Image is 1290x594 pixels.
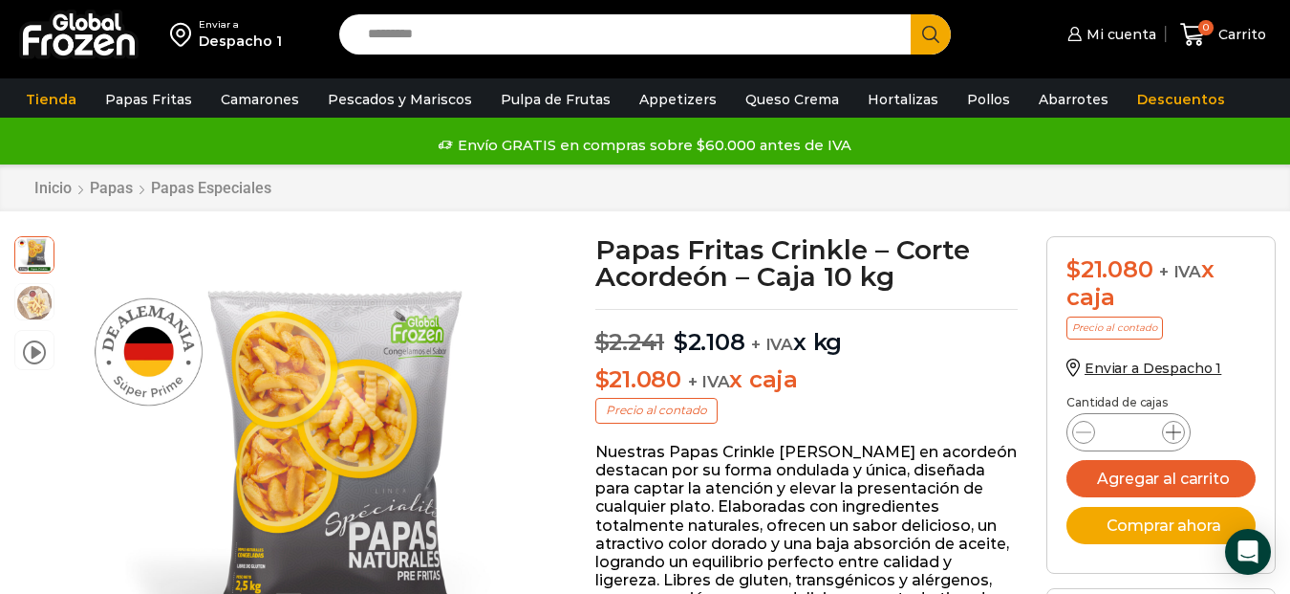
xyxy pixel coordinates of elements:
a: Appetizers [630,81,726,118]
span: Mi cuenta [1082,25,1156,44]
button: Agregar al carrito [1066,460,1256,497]
p: Precio al contado [595,398,718,423]
span: fto1 [15,284,54,322]
a: Abarrotes [1029,81,1118,118]
a: Mi cuenta [1063,15,1156,54]
a: Camarones [211,81,309,118]
div: Open Intercom Messenger [1225,529,1271,575]
bdi: 21.080 [595,365,681,393]
bdi: 2.241 [595,328,665,356]
a: Descuentos [1128,81,1235,118]
button: Search button [911,14,951,55]
a: Papas Fritas [96,81,202,118]
span: Carrito [1214,25,1266,44]
span: + IVA [1159,262,1201,281]
a: Tienda [16,81,86,118]
a: 0 Carrito [1175,12,1271,57]
bdi: 21.080 [1066,255,1152,283]
p: x caja [595,366,1019,394]
span: $ [1066,255,1081,283]
a: Hortalizas [858,81,948,118]
a: Queso Crema [736,81,849,118]
h1: Papas Fritas Crinkle – Corte Acordeón – Caja 10 kg [595,236,1019,290]
img: address-field-icon.svg [170,18,199,51]
span: 0 [1198,20,1214,35]
a: Inicio [33,179,73,197]
p: Precio al contado [1066,317,1163,340]
a: Pescados y Mariscos [318,81,482,118]
span: papas-crinkles [15,234,54,273]
span: + IVA [688,372,730,391]
bdi: 2.108 [674,328,745,356]
span: Enviar a Despacho 1 [1085,360,1221,377]
a: Papas [89,179,134,197]
a: Pulpa de Frutas [491,81,620,118]
button: Comprar ahora [1066,507,1256,544]
p: x kg [595,309,1019,357]
div: Enviar a [199,18,282,32]
span: $ [595,365,610,393]
span: $ [674,328,688,356]
a: Pollos [957,81,1020,118]
nav: Breadcrumb [33,179,272,197]
div: x caja [1066,256,1256,312]
a: Enviar a Despacho 1 [1066,360,1221,377]
a: Papas Especiales [150,179,272,197]
input: Product quantity [1110,419,1147,446]
span: + IVA [751,335,793,354]
div: Despacho 1 [199,32,282,51]
span: $ [595,328,610,356]
p: Cantidad de cajas [1066,396,1256,409]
